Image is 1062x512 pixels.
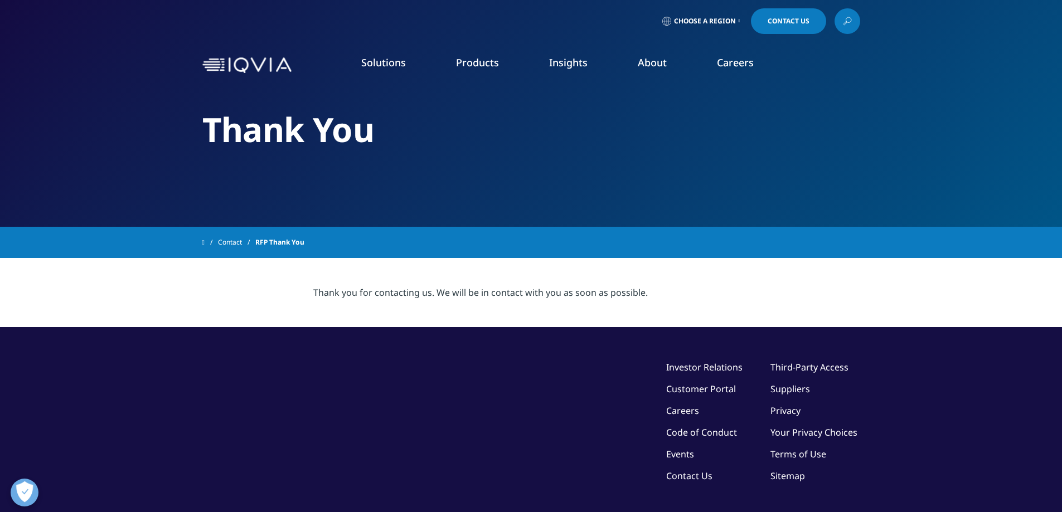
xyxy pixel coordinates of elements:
a: Sitemap [770,470,805,482]
a: Code of Conduct [666,426,737,438]
a: Insights [549,56,588,69]
span: Choose a Region [674,17,736,26]
span: Contact Us [768,18,809,25]
a: Investor Relations [666,361,743,373]
a: Contact [218,232,255,252]
a: Suppliers [770,383,810,395]
a: Events [666,448,694,460]
a: Privacy [770,404,801,417]
a: Third-Party Access [770,361,848,373]
div: Thank you for contacting us. We will be in contact with you as soon as possible. [313,286,749,299]
a: Terms of Use [770,448,826,460]
a: Customer Portal [666,383,736,395]
button: Open Preferences [11,479,38,506]
span: RFP Thank You [255,232,304,252]
a: Solutions [361,56,406,69]
nav: Primary [296,39,860,91]
img: IQVIA Healthcare Information Technology and Pharma Clinical Research Company [202,57,292,74]
a: Contact Us [666,470,712,482]
a: Careers [717,56,754,69]
h2: Thank You [202,109,860,150]
a: Your Privacy Choices [770,426,860,438]
a: About [638,56,667,69]
a: Products [456,56,499,69]
a: Careers [666,404,699,417]
a: Contact Us [751,8,826,34]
